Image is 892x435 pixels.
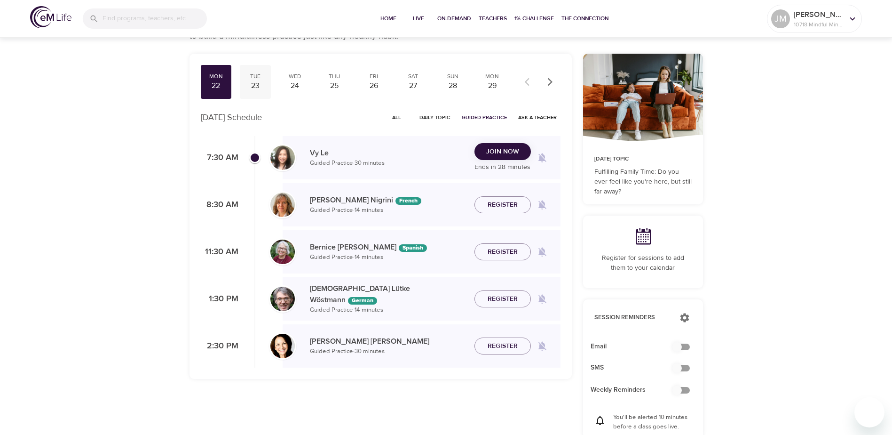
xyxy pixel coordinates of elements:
span: Register [488,199,518,211]
p: [PERSON_NAME] [794,9,844,20]
span: Email [591,342,680,352]
span: Register [488,340,518,352]
div: 26 [362,81,386,91]
span: Home [377,14,400,24]
p: [PERSON_NAME] [PERSON_NAME] [310,336,467,347]
div: 27 [402,81,425,91]
span: Remind me when a class goes live every Monday at 11:30 AM [531,241,553,263]
div: Mon [205,72,228,81]
span: Teachers [479,14,507,24]
img: Laurie_Weisman-min.jpg [270,334,295,358]
span: SMS [591,363,680,373]
p: 7:30 AM [201,152,238,164]
span: 1% Challenge [514,14,554,24]
button: Join Now [474,143,531,161]
div: Thu [323,72,346,81]
div: 25 [323,81,346,91]
p: You'll be alerted 10 minutes before a class goes live. [613,413,692,431]
div: The episodes in this programs will be in Spanish [399,244,427,252]
p: 10718 Mindful Minutes [794,20,844,29]
p: Guided Practice · 14 minutes [310,306,467,315]
button: Register [474,243,531,261]
button: Daily Topic [416,110,454,125]
div: 28 [441,81,465,91]
p: [DATE] Schedule [201,111,262,124]
input: Find programs, teachers, etc... [103,8,207,29]
p: Ends in 28 minutes [474,162,531,172]
span: Weekly Reminders [591,385,680,395]
span: All [386,113,408,122]
p: [DEMOGRAPHIC_DATA] Lütke Wöstmann [310,283,467,306]
p: Bernice [PERSON_NAME] [310,242,467,253]
button: Register [474,290,531,308]
span: The Connection [561,14,608,24]
p: 1:30 PM [201,293,238,306]
span: Remind me when a class goes live every Monday at 8:30 AM [531,193,553,216]
img: Bernice_Moore_min.jpg [270,240,295,264]
p: 8:30 AM [201,199,238,211]
div: JM [771,9,790,28]
button: Guided Practice [458,110,511,125]
div: The episodes in this programs will be in French [395,197,421,205]
span: Register [488,293,518,305]
img: logo [30,6,71,28]
span: Daily Topic [419,113,450,122]
div: The episodes in this programs will be in German [348,297,377,305]
span: On-Demand [437,14,471,24]
img: vy-profile-good-3.jpg [270,145,295,170]
div: 29 [481,81,504,91]
span: Remind me when a class goes live every Monday at 7:30 AM [531,146,553,169]
button: All [382,110,412,125]
img: MelissaNigiri.jpg [270,193,295,217]
span: Ask a Teacher [518,113,557,122]
img: Christian%20L%C3%BCtke%20W%C3%B6stmann.png [270,287,295,311]
p: 2:30 PM [201,340,238,353]
div: Mon [481,72,504,81]
div: Tue [244,72,267,81]
p: [DATE] Topic [594,155,692,163]
button: Ask a Teacher [514,110,560,125]
p: Guided Practice · 30 minutes [310,159,467,168]
span: Live [407,14,430,24]
iframe: Button to launch messaging window [854,397,884,427]
span: Register [488,246,518,258]
div: Wed [283,72,307,81]
span: Guided Practice [462,113,507,122]
p: Register for sessions to add them to your calendar [594,253,692,273]
div: Sun [441,72,465,81]
p: Guided Practice · 30 minutes [310,347,467,356]
span: Remind me when a class goes live every Monday at 2:30 PM [531,335,553,357]
div: Fri [362,72,386,81]
p: [PERSON_NAME] Nigrini [310,194,467,206]
div: 24 [283,81,307,91]
p: Guided Practice · 14 minutes [310,253,467,262]
p: Guided Practice · 14 minutes [310,206,467,215]
div: 22 [205,81,228,91]
span: Join Now [486,146,519,158]
span: Remind me when a class goes live every Monday at 1:30 PM [531,288,553,310]
div: Sat [402,72,425,81]
p: Session Reminders [594,313,670,322]
button: Register [474,338,531,355]
button: Register [474,196,531,214]
p: Fulfilling Family Time: Do you ever feel like you're here, but still far away? [594,167,692,197]
p: 11:30 AM [201,246,238,258]
p: Vy Le [310,147,467,159]
div: 23 [244,81,267,91]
